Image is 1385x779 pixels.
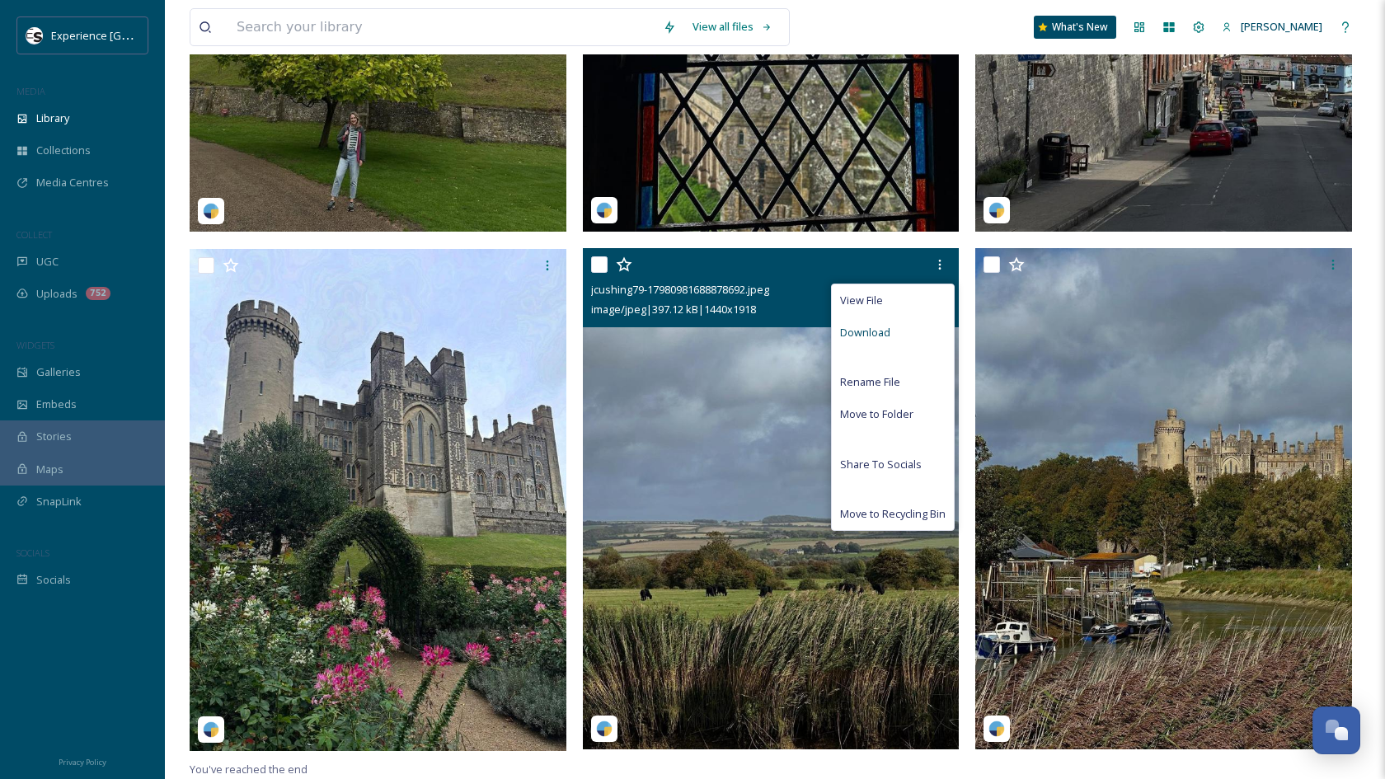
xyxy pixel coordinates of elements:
[988,720,1005,737] img: snapsea-logo.png
[975,248,1352,749] img: jcushing79-17922304218113125.jpeg
[596,202,613,218] img: snapsea-logo.png
[16,85,45,97] span: MEDIA
[988,202,1005,218] img: snapsea-logo.png
[51,27,214,43] span: Experience [GEOGRAPHIC_DATA]
[228,9,655,45] input: Search your library
[16,547,49,559] span: SOCIALS
[840,506,946,522] span: Move to Recycling Bin
[36,462,63,477] span: Maps
[190,762,308,777] span: You've reached the end
[36,429,72,444] span: Stories
[840,293,883,308] span: View File
[840,457,922,472] span: Share To Socials
[591,302,756,317] span: image/jpeg | 397.12 kB | 1440 x 1918
[36,143,91,158] span: Collections
[36,254,59,270] span: UGC
[36,110,69,126] span: Library
[203,721,219,738] img: snapsea-logo.png
[86,287,110,300] div: 752
[26,27,43,44] img: WSCC%20ES%20Socials%20Icon%20-%20Secondary%20-%20Black.jpg
[36,364,81,380] span: Galleries
[190,249,566,751] img: jcushing79-17951447073008203.jpeg
[840,406,913,422] span: Move to Folder
[36,572,71,588] span: Socials
[36,494,82,509] span: SnapLink
[596,720,613,737] img: snapsea-logo.png
[840,374,900,390] span: Rename File
[583,248,960,749] img: jcushing79-17980981688878692.jpeg
[1214,11,1331,43] a: [PERSON_NAME]
[1312,706,1360,754] button: Open Chat
[840,325,890,340] span: Download
[1241,19,1322,34] span: [PERSON_NAME]
[684,11,781,43] a: View all files
[16,339,54,351] span: WIDGETS
[1034,16,1116,39] a: What's New
[591,282,769,297] span: jcushing79-17980981688878692.jpeg
[59,757,106,767] span: Privacy Policy
[16,228,52,241] span: COLLECT
[36,397,77,412] span: Embeds
[36,286,77,302] span: Uploads
[59,751,106,771] a: Privacy Policy
[36,175,109,190] span: Media Centres
[203,203,219,219] img: snapsea-logo.png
